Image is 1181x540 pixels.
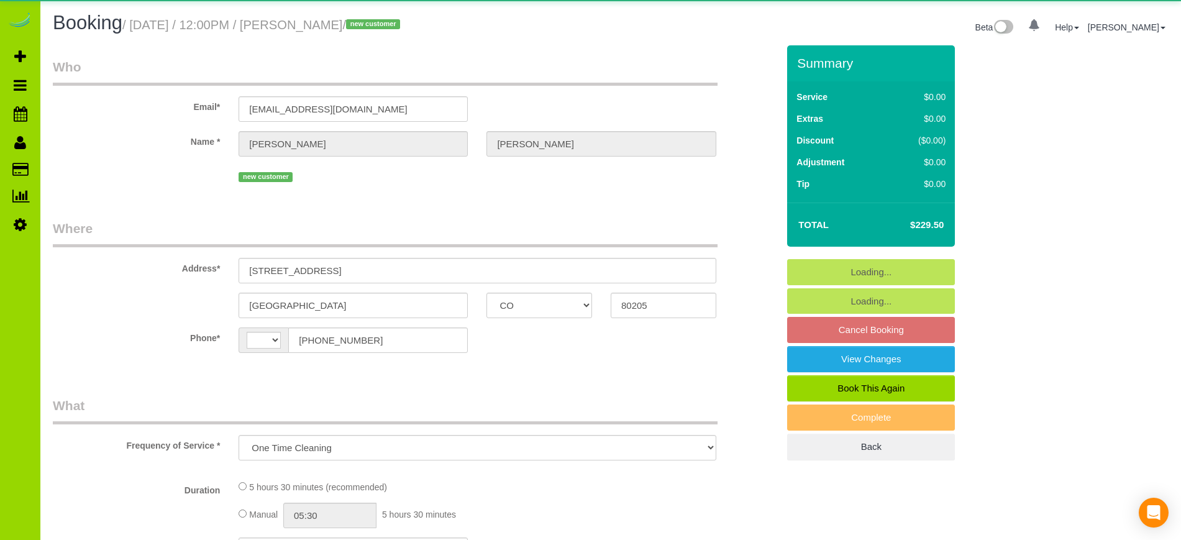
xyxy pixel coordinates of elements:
[796,91,828,103] label: Service
[239,96,468,122] input: Email*
[239,131,468,157] input: First Name*
[342,18,404,32] span: /
[975,22,1014,32] a: Beta
[1055,22,1079,32] a: Help
[122,18,404,32] small: / [DATE] / 12:00PM / [PERSON_NAME]
[53,396,718,424] legend: What
[7,12,32,30] img: Automaid Logo
[53,219,718,247] legend: Where
[53,58,718,86] legend: Who
[43,435,229,452] label: Frequency of Service *
[892,178,946,190] div: $0.00
[486,131,716,157] input: Last Name*
[892,134,946,147] div: ($0.00)
[797,56,949,70] h3: Summary
[993,20,1013,36] img: New interface
[892,112,946,125] div: $0.00
[1088,22,1165,32] a: [PERSON_NAME]
[1139,498,1169,528] div: Open Intercom Messenger
[43,327,229,344] label: Phone*
[796,178,809,190] label: Tip
[43,258,229,275] label: Address*
[787,434,955,460] a: Back
[239,172,293,182] span: new customer
[892,91,946,103] div: $0.00
[249,510,278,519] span: Manual
[796,112,823,125] label: Extras
[43,96,229,113] label: Email*
[892,156,946,168] div: $0.00
[249,482,387,492] span: 5 hours 30 minutes (recommended)
[611,293,716,318] input: Zip Code*
[288,327,468,353] input: Phone*
[346,19,400,29] span: new customer
[382,510,456,519] span: 5 hours 30 minutes
[43,480,229,497] label: Duration
[873,220,944,231] h4: $229.50
[43,131,229,148] label: Name *
[787,346,955,372] a: View Changes
[787,375,955,401] a: Book This Again
[796,134,834,147] label: Discount
[796,156,844,168] label: Adjustment
[798,219,829,230] strong: Total
[239,293,468,318] input: City*
[53,12,122,34] span: Booking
